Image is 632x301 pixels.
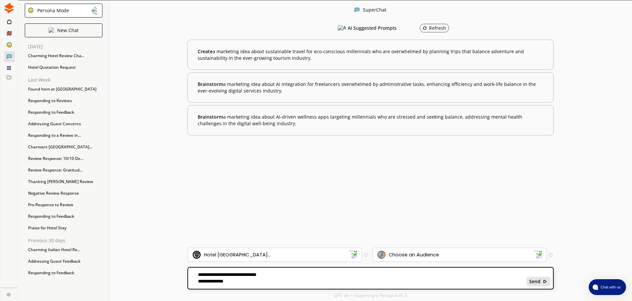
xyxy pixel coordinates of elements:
div: Grateful Guest Feedback [25,280,102,289]
button: atlas-launcher [589,279,626,295]
p: GPT 4o + Supercopy Persona-AI 3 [334,293,407,298]
p: Last Week [28,77,102,83]
h3: AI Suggested Prompts [348,23,397,33]
div: Addressing Guest Concerns [25,119,102,129]
img: Tooltip Icon [549,253,553,257]
span: Brainstorm [198,81,223,87]
div: Charming Italian Hotel Re... [25,245,102,255]
img: Tooltip Icon [364,253,368,257]
div: Responding to Feedback [25,268,102,278]
img: Close [28,7,34,13]
div: Praise for Hotel Stay [25,223,102,233]
img: Audience Icon [377,251,385,259]
img: Brand Icon [193,251,201,259]
p: Previous 30 days [28,238,102,243]
div: Persona Mode [35,8,69,13]
div: Hotel Quotation Request [25,62,102,72]
div: Thanking [PERSON_NAME] Review [25,177,102,187]
div: Review Response: 10/10 De... [25,154,102,164]
div: Negative Review Response [25,188,102,198]
img: Close [543,279,547,284]
div: SuperChat [363,7,386,14]
b: a marketing idea about AI-driven wellness apps targeting millennials who are stressed and seeking... [198,114,543,127]
div: Found Item at [GEOGRAPHIC_DATA] [25,84,102,94]
b: Send [529,279,540,284]
img: Close [4,3,15,14]
span: Create [198,48,213,55]
div: Choose an Audience [389,252,439,257]
div: Pro Response to Review [25,200,102,210]
div: Charmant [GEOGRAPHIC_DATA]... [25,142,102,152]
div: Addressing Guest Feedback [25,256,102,266]
div: Responding to Feedback [25,107,102,117]
div: Charming Hotel Review Cha... [25,51,102,61]
div: Review Response: Gratitud... [25,165,102,175]
img: Dropdown Icon [349,250,357,259]
img: Close [92,7,99,15]
b: a marketing idea about sustainable travel for eco-conscious millennials who are overwhelmed by pl... [198,48,543,61]
span: Chat with us [598,284,622,290]
p: New Chat [57,28,79,33]
div: Refresh [422,25,446,31]
img: Dropdown Icon [533,250,542,259]
img: Close [7,292,11,296]
div: Responding to Reviews [25,96,102,106]
p: [DATE] [28,44,102,49]
div: Hotel [GEOGRAPHIC_DATA]... [204,252,271,257]
a: Close [1,288,18,299]
div: Responding to Feedback [25,211,102,221]
img: AI Suggested Prompts [338,25,346,31]
span: Brainstorm [198,114,223,120]
img: Refresh [422,26,427,30]
div: Responding to a Review in... [25,131,102,140]
img: Close [49,27,54,33]
b: a marketing idea about AI integration for freelancers overwhelmed by administrative tasks, enhanc... [198,81,543,94]
img: Close [354,7,360,13]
